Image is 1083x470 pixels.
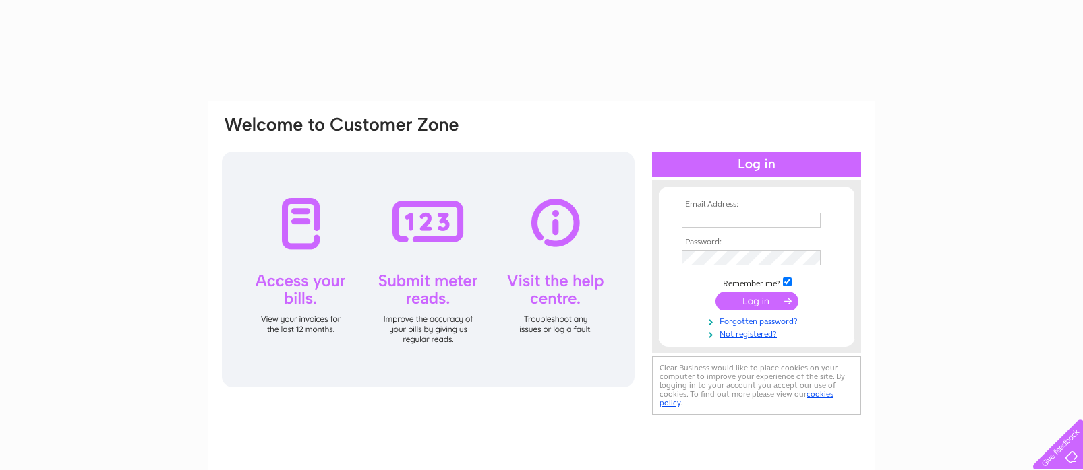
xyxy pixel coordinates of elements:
a: cookies policy [660,389,833,407]
th: Email Address: [678,200,835,209]
td: Remember me? [678,275,835,289]
input: Submit [715,292,798,310]
a: Not registered? [682,327,835,339]
th: Password: [678,238,835,247]
a: Forgotten password? [682,314,835,327]
div: Clear Business would like to place cookies on your computer to improve your experience of the sit... [652,356,861,415]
